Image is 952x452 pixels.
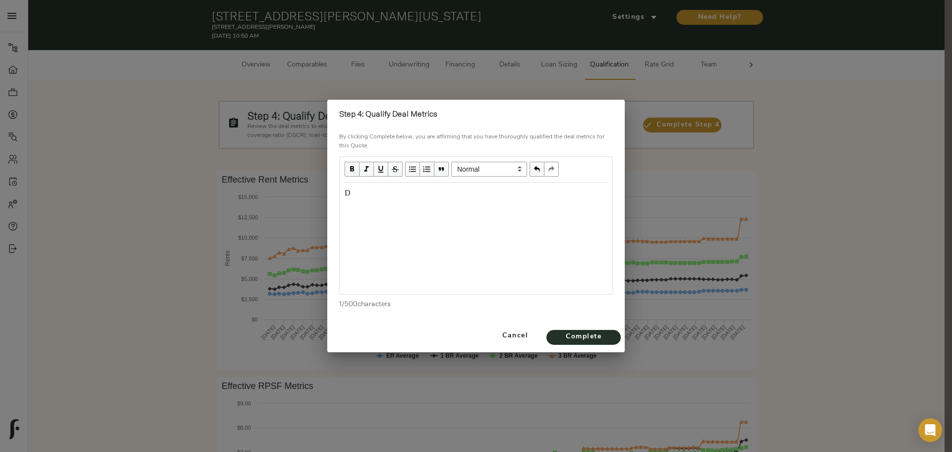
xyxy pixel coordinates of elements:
button: UL [405,162,420,177]
button: Blockquote [434,162,449,177]
button: Redo [544,162,559,177]
span: Normal [451,162,527,177]
div: Open Intercom Messenger [918,418,942,442]
strong: Step 4: Qualify Deal Metrics [339,109,437,119]
button: OL [420,162,434,177]
button: Bold [345,162,359,177]
button: Strikethrough [388,162,403,177]
span: D [345,189,351,197]
button: Cancel [488,323,542,348]
div: Edit text [340,183,612,203]
span: Complete [556,331,611,343]
select: Block type [451,162,527,177]
button: Italic [359,162,374,177]
button: Undo [530,162,544,177]
button: Complete [546,330,621,345]
button: Underline [374,162,388,177]
p: 1 / 500 characters [339,299,613,309]
span: Cancel [492,330,538,342]
p: By clicking Complete below, you are affirming that you have thoroughly qualified the deal metrics... [339,132,613,150]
